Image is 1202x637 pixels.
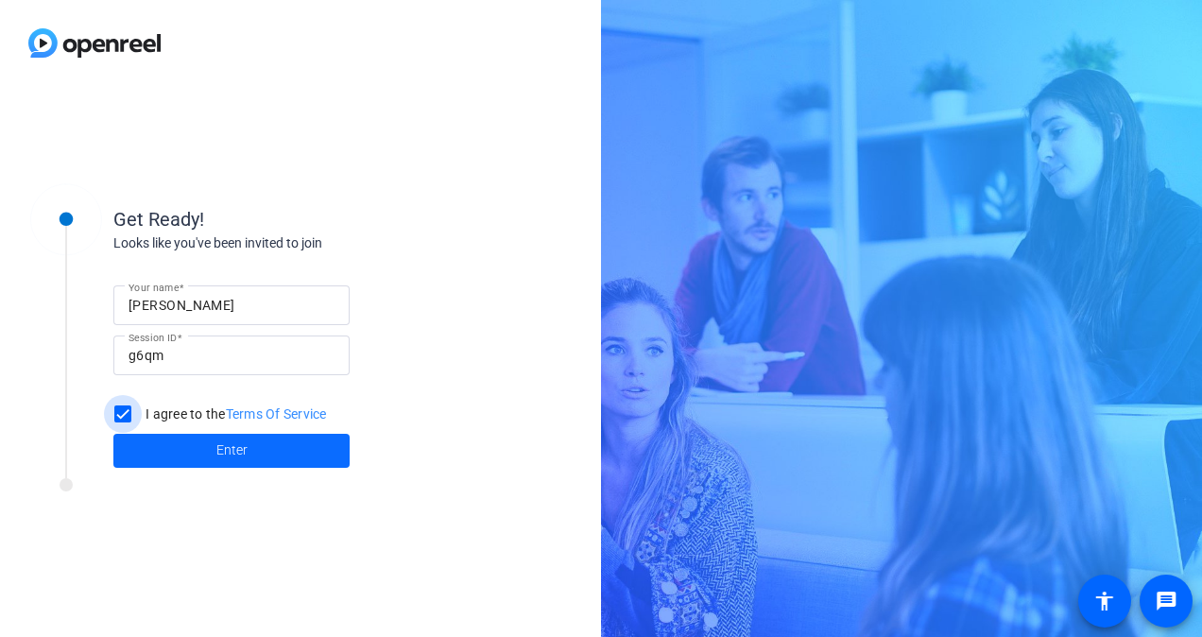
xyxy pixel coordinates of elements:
[113,205,491,233] div: Get Ready!
[1093,590,1116,612] mat-icon: accessibility
[129,332,177,343] mat-label: Session ID
[226,406,327,422] a: Terms Of Service
[1155,590,1177,612] mat-icon: message
[216,440,248,460] span: Enter
[113,434,350,468] button: Enter
[113,233,491,253] div: Looks like you've been invited to join
[129,282,179,293] mat-label: Your name
[142,405,327,423] label: I agree to the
